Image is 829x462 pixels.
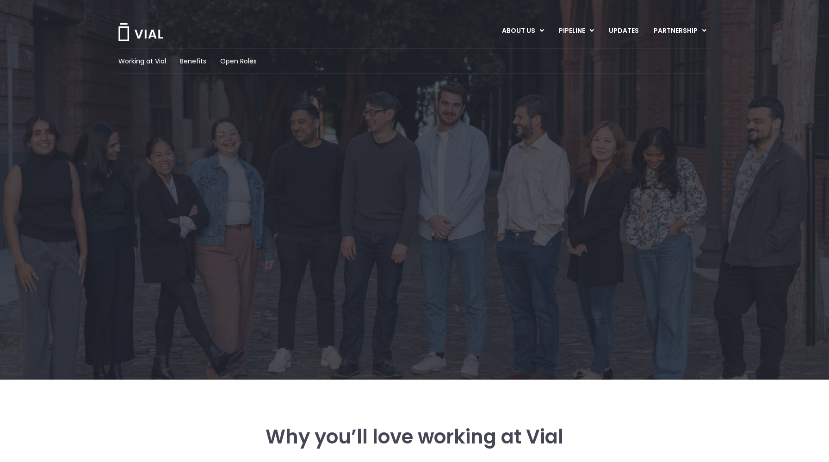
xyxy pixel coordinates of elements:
a: PIPELINEMenu Toggle [551,23,601,39]
a: Working at Vial [118,56,166,66]
a: ABOUT USMenu Toggle [495,23,551,39]
a: Benefits [180,56,206,66]
h3: Why you’ll love working at Vial [169,426,660,448]
a: PARTNERSHIPMenu Toggle [646,23,714,39]
a: UPDATES [601,23,646,39]
a: Open Roles [220,56,257,66]
img: Vial Logo [118,23,164,41]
